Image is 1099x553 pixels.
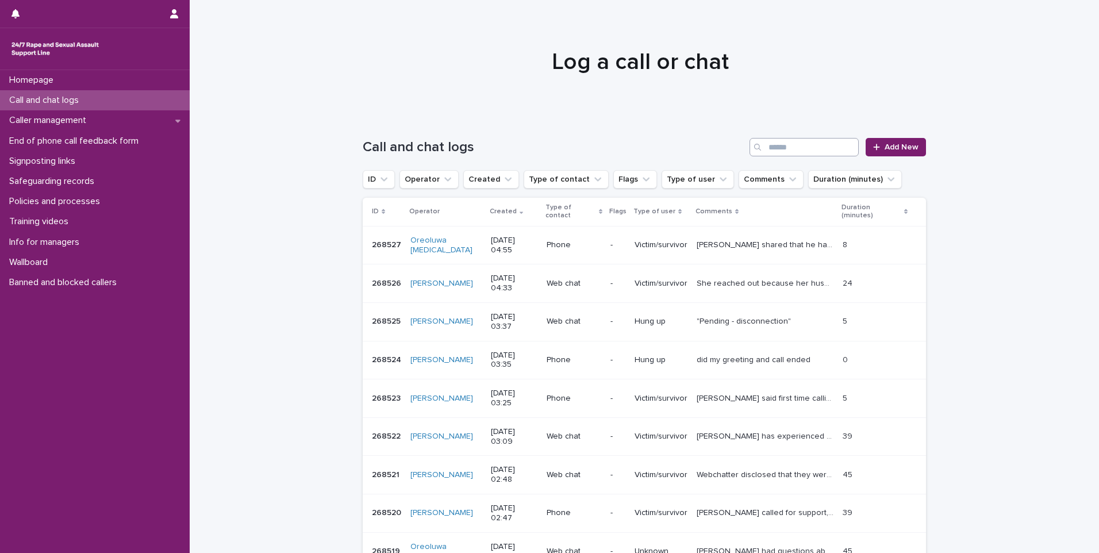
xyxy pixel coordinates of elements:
input: Search [750,138,859,156]
p: [DATE] 02:48 [491,465,537,485]
button: Flags [613,170,657,189]
p: Victim/survivor [635,432,687,441]
p: Comments [695,205,732,218]
p: - [610,394,625,404]
p: [DATE] 04:33 [491,274,537,293]
p: Banned and blocked callers [5,277,126,288]
p: Homepage [5,75,63,86]
p: Chatter Mason has experienced abuse over 5 years; perpetrator has abused a girl too. Mason talked... [697,429,836,441]
p: Phone [547,240,601,250]
p: 45 [843,468,855,480]
p: 0 [843,353,850,365]
p: Safeguarding records [5,176,103,187]
h1: Call and chat logs [363,139,745,156]
p: Michelle called for support, struggling to sleep, lots on mind including court case and health. T... [697,506,836,518]
p: Caller said first time calling, but isn't I have spoken with him number of times, mentions experi... [697,391,836,404]
p: Call and chat logs [5,95,88,106]
p: 5 [843,391,850,404]
p: Training videos [5,216,78,227]
span: Add New [885,143,919,151]
button: Operator [399,170,459,189]
p: Phone [547,394,601,404]
p: - [610,470,625,480]
p: Victim/survivor [635,279,687,289]
p: [DATE] 03:09 [491,427,537,447]
p: [DATE] 03:25 [491,389,537,408]
a: Oreoluwa [MEDICAL_DATA] [410,236,482,255]
p: Hung up [635,355,687,365]
tr: 268522268522 [PERSON_NAME] [DATE] 03:09Web chat-Victim/survivor[PERSON_NAME] has experienced abus... [363,417,926,456]
p: She reached out because her husband had constantly sexually abused her, even when she repeatedly ... [697,276,836,289]
p: End of phone call feedback form [5,136,148,147]
a: [PERSON_NAME] [410,317,473,327]
tr: 268527268527 Oreoluwa [MEDICAL_DATA] [DATE] 04:55Phone-Victim/survivor[PERSON_NAME] shared that h... [363,226,926,264]
p: - [610,355,625,365]
p: ID [372,205,379,218]
p: - [610,432,625,441]
p: 5 [843,314,850,327]
img: rhQMoQhaT3yELyF149Cw [9,37,101,60]
a: Add New [866,138,926,156]
p: - [610,240,625,250]
button: Type of user [662,170,734,189]
p: 39 [843,506,855,518]
a: [PERSON_NAME] [410,355,473,365]
p: [DATE] 04:55 [491,236,537,255]
tr: 268520268520 [PERSON_NAME] [DATE] 02:47Phone-Victim/survivor[PERSON_NAME] called for support, str... [363,494,926,532]
p: - [610,317,625,327]
p: did my greeting and call ended [697,353,813,365]
h1: Log a call or chat [359,48,922,76]
a: [PERSON_NAME] [410,394,473,404]
p: Web chat [547,317,601,327]
p: 268522 [372,429,403,441]
p: Hung up [635,317,687,327]
p: Created [490,205,517,218]
p: 268526 [372,276,404,289]
p: Info for managers [5,237,89,248]
p: - [610,508,625,518]
button: ID [363,170,395,189]
p: 268520 [372,506,404,518]
p: 24 [843,276,855,289]
a: [PERSON_NAME] [410,470,473,480]
p: Webchatter disclosed that they were drugged by their cousin and was unable to sleep due to stress... [697,468,836,480]
p: - [610,279,625,289]
button: Duration (minutes) [808,170,902,189]
p: Policies and processes [5,196,109,207]
p: Victim/survivor [635,470,687,480]
p: Web chat [547,279,601,289]
p: [DATE] 03:37 [491,312,537,332]
p: Type of user [633,205,675,218]
button: Type of contact [524,170,609,189]
p: Victim/survivor [635,394,687,404]
button: Created [463,170,519,189]
tr: 268523268523 [PERSON_NAME] [DATE] 03:25Phone-Victim/survivor[PERSON_NAME] said first time calling... [363,379,926,418]
p: Duration (minutes) [841,201,901,222]
p: Web chat [547,470,601,480]
p: Operator [409,205,440,218]
p: 268525 [372,314,403,327]
p: 268527 [372,238,404,250]
p: Andrew shared that he had oral sex with someone while he was drunk. He's been having "bouts of fl... [697,238,836,250]
tr: 268524268524 [PERSON_NAME] [DATE] 03:35Phone-Hung updid my greeting and call endeddid my greeting... [363,341,926,379]
button: Comments [739,170,804,189]
p: Flags [609,205,627,218]
p: 268523 [372,391,403,404]
p: "Pending - disconnection" [697,314,793,327]
p: 8 [843,238,850,250]
tr: 268521268521 [PERSON_NAME] [DATE] 02:48Web chat-Victim/survivorWebchatter disclosed that they wer... [363,456,926,494]
p: Signposting links [5,156,84,167]
tr: 268526268526 [PERSON_NAME] [DATE] 04:33Web chat-Victim/survivorShe reached out because her husban... [363,264,926,303]
p: 268524 [372,353,404,365]
p: Victim/survivor [635,240,687,250]
p: 39 [843,429,855,441]
p: Victim/survivor [635,508,687,518]
a: [PERSON_NAME] [410,432,473,441]
p: [DATE] 02:47 [491,504,537,523]
p: [DATE] 03:35 [491,351,537,370]
p: 268521 [372,468,402,480]
p: Web chat [547,432,601,441]
p: Wallboard [5,257,57,268]
p: Type of contact [545,201,596,222]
